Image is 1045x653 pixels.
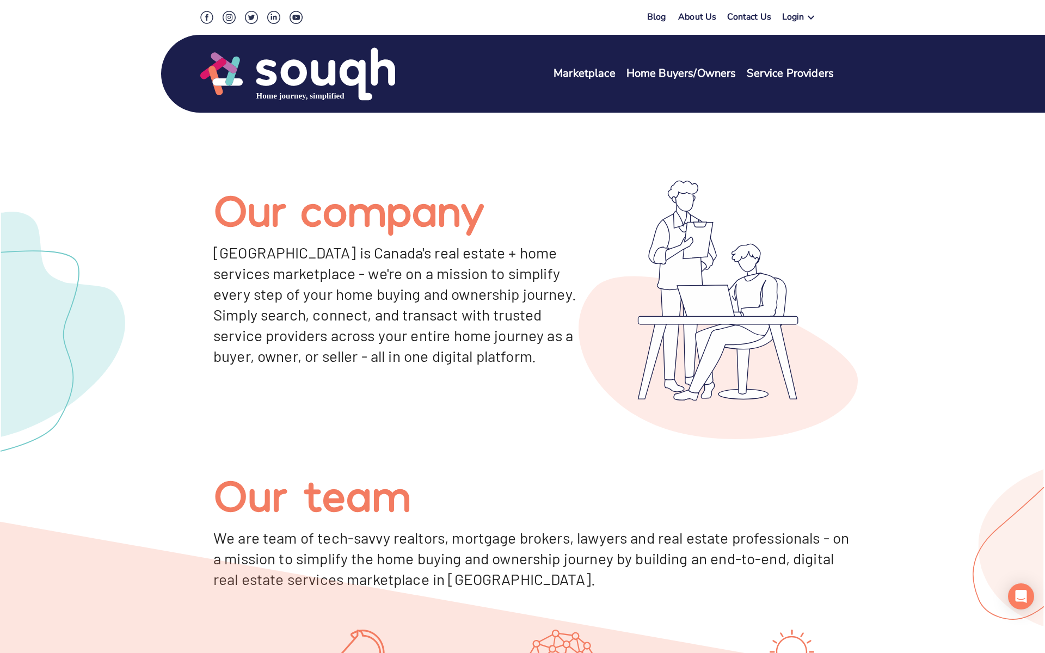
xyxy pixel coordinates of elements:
[213,242,579,366] div: [GEOGRAPHIC_DATA] is Canada's real estate + home services marketplace - we're on a mission to sim...
[187,527,858,589] div: We are team of tech-savvy realtors, mortgage brokers, lawyers and real estate professionals - on ...
[200,11,213,24] img: Facebook Social Icon
[678,11,716,27] a: About Us
[290,11,303,24] img: Youtube Social Icon
[554,66,616,82] a: Marketplace
[187,474,411,514] div: Our team
[747,66,834,82] a: Service Providers
[213,189,579,229] h1: Our company
[200,46,395,102] img: Souqh Logo
[727,11,771,27] a: Contact Us
[782,11,804,27] div: Login
[245,11,258,24] img: Twitter Social Icon
[626,66,736,82] a: Home Buyers/Owners
[579,180,858,439] img: Digital Real Estate Services - Souqh
[647,11,666,23] a: Blog
[267,11,280,24] img: LinkedIn Social Icon
[1008,583,1034,609] div: Open Intercom Messenger
[223,11,236,24] img: Instagram Social Icon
